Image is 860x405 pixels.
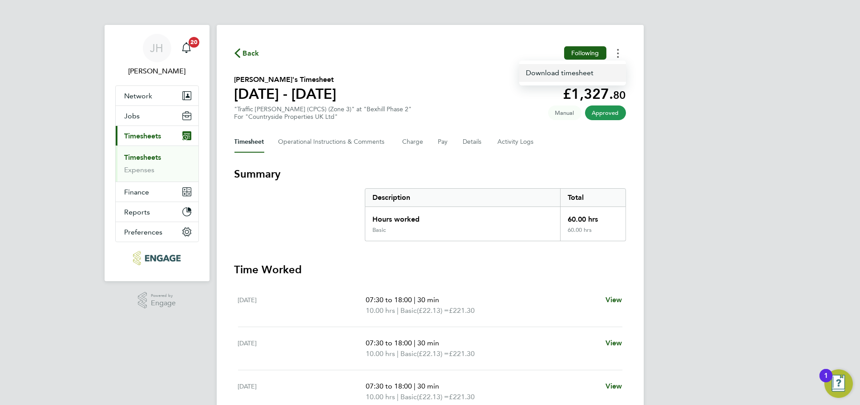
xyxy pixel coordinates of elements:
[397,349,399,358] span: |
[366,349,395,358] span: 10.00 hrs
[560,189,625,207] div: Total
[417,296,439,304] span: 30 min
[585,105,626,120] span: This timesheet has been approved.
[414,296,416,304] span: |
[563,85,626,102] app-decimal: £1,327.
[234,263,626,277] h3: Time Worked
[417,339,439,347] span: 30 min
[606,295,622,305] a: View
[238,295,366,316] div: [DATE]
[366,382,412,390] span: 07:30 to 18:00
[606,338,622,348] a: View
[824,369,853,398] button: Open Resource Center, 1 new notification
[400,305,417,316] span: Basic
[133,251,181,265] img: pcrnet-logo-retina.png
[125,112,140,120] span: Jobs
[234,105,412,121] div: "Traffic [PERSON_NAME] (CPCS) (Zone 3)" at "Bexhill Phase 2"
[234,131,264,153] button: Timesheet
[243,48,259,59] span: Back
[564,46,606,60] button: Following
[417,393,449,401] span: (£22.13) =
[606,296,622,304] span: View
[438,131,449,153] button: Pay
[606,339,622,347] span: View
[414,382,416,390] span: |
[234,74,337,85] h2: [PERSON_NAME]'s Timesheet
[116,182,198,202] button: Finance
[519,64,626,82] a: Timesheets Menu
[824,376,828,387] div: 1
[234,113,412,121] div: For "Countryside Properties UK Ltd"
[115,66,199,77] span: Jess Hogan
[189,37,199,48] span: 20
[571,49,599,57] span: Following
[234,167,626,181] h3: Summary
[238,381,366,402] div: [DATE]
[498,131,535,153] button: Activity Logs
[138,292,176,309] a: Powered byEngage
[125,208,150,216] span: Reports
[178,34,195,62] a: 20
[366,296,412,304] span: 07:30 to 18:00
[365,207,561,227] div: Hours worked
[366,339,412,347] span: 07:30 to 18:00
[279,131,388,153] button: Operational Instructions & Comments
[397,393,399,401] span: |
[417,306,449,315] span: (£22.13) =
[116,126,198,146] button: Timesheets
[449,393,475,401] span: £221.30
[366,393,395,401] span: 10.00 hrs
[150,42,164,54] span: JH
[125,153,162,162] a: Timesheets
[151,292,176,300] span: Powered by
[116,106,198,126] button: Jobs
[105,25,210,281] nav: Main navigation
[116,222,198,242] button: Preferences
[548,105,581,120] span: This timesheet was manually created.
[403,131,424,153] button: Charge
[400,348,417,359] span: Basic
[372,227,386,234] div: Basic
[115,251,199,265] a: Go to home page
[417,349,449,358] span: (£22.13) =
[449,349,475,358] span: £221.30
[560,227,625,241] div: 60.00 hrs
[125,92,153,100] span: Network
[397,306,399,315] span: |
[449,306,475,315] span: £221.30
[366,306,395,315] span: 10.00 hrs
[116,202,198,222] button: Reports
[115,34,199,77] a: JH[PERSON_NAME]
[125,166,155,174] a: Expenses
[417,382,439,390] span: 30 min
[125,228,163,236] span: Preferences
[606,381,622,392] a: View
[414,339,416,347] span: |
[560,207,625,227] div: 60.00 hrs
[234,48,259,59] button: Back
[234,85,337,103] h1: [DATE] - [DATE]
[400,392,417,402] span: Basic
[125,188,149,196] span: Finance
[610,46,626,60] button: Timesheets Menu
[116,146,198,182] div: Timesheets
[365,188,626,241] div: Summary
[614,89,626,101] span: 80
[125,132,162,140] span: Timesheets
[116,86,198,105] button: Network
[151,300,176,307] span: Engage
[606,382,622,390] span: View
[463,131,484,153] button: Details
[365,189,561,207] div: Description
[238,338,366,359] div: [DATE]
